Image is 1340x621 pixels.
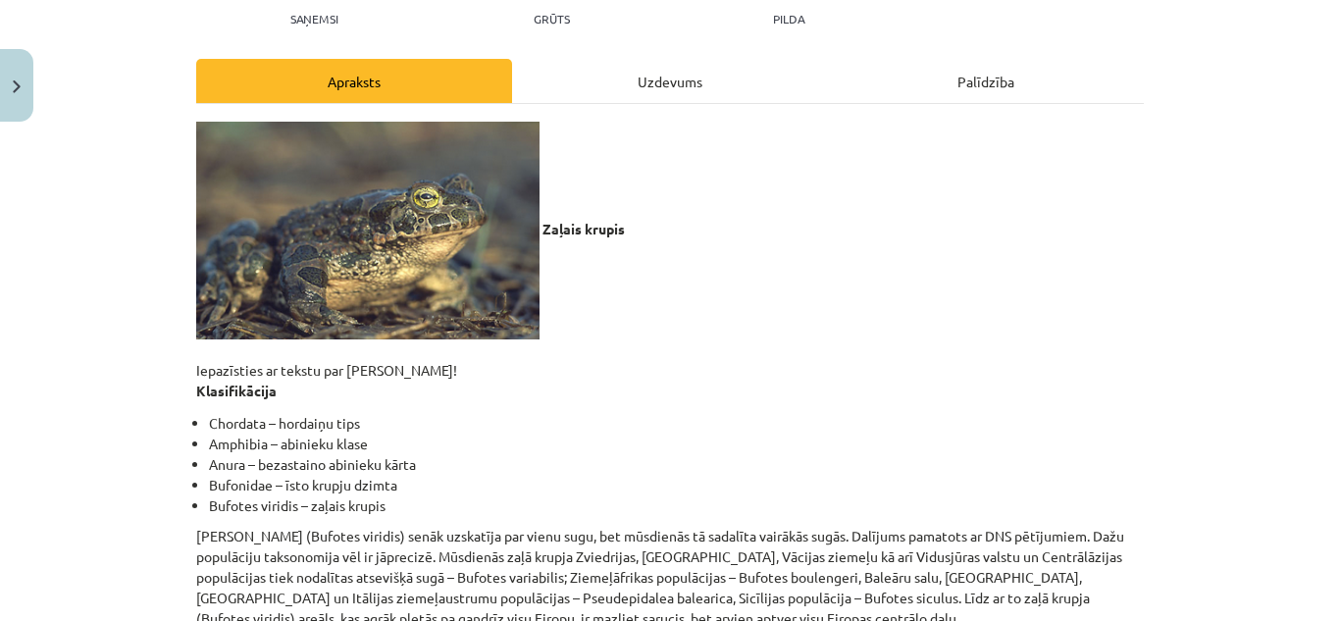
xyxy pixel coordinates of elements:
[13,80,21,93] img: icon-close-lesson-0947bae3869378f0d4975bcd49f059093ad1ed9edebbc8119c70593378902aed.svg
[209,454,1144,475] li: Anura – bezastaino abinieku kārta
[196,59,512,103] div: Apraksts
[828,59,1144,103] div: Palīdzība
[196,122,540,339] img: Attēls, kurā ir varde, abinieks, krupis, varžu dzimtaApraksts ģenerēts automātiski
[512,59,828,103] div: Uzdevums
[209,434,1144,454] li: Amphibia – abinieku klase
[534,12,570,26] p: Grūts
[196,122,1144,401] p: Iepazīsties ar tekstu par [PERSON_NAME]!
[209,495,1144,516] li: Bufotes viridis – zaļais krupis
[773,12,804,26] p: pilda
[209,475,1144,495] li: Bufonidae – īsto krupju dzimta
[196,382,277,399] strong: Klasifikācija
[283,12,346,26] p: Saņemsi
[209,413,1144,434] li: Chordata – hordaiņu tips
[542,220,625,237] b: Zaļais krupis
